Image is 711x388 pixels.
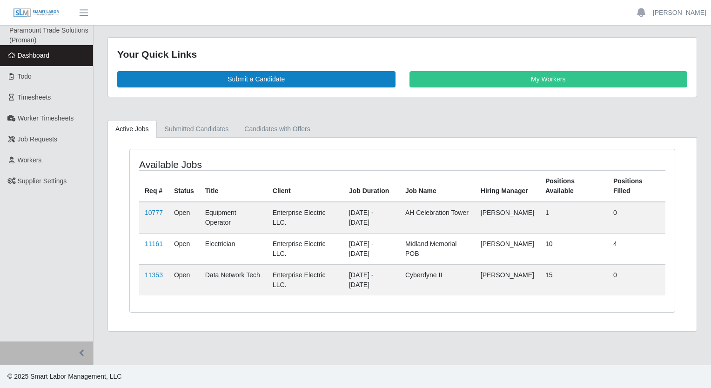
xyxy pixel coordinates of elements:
[9,27,88,44] span: Paramount Trade Solutions (Proman)
[117,47,687,62] div: Your Quick Links
[267,170,343,202] th: Client
[267,233,343,264] td: Enterprise Electric LLC.
[608,202,665,234] td: 0
[18,73,32,80] span: Todo
[168,170,200,202] th: Status
[343,233,400,264] td: [DATE] - [DATE]
[145,271,163,279] a: 11353
[168,202,200,234] td: Open
[107,120,157,138] a: Active Jobs
[18,156,42,164] span: Workers
[200,202,267,234] td: Equipment Operator
[475,264,540,295] td: [PERSON_NAME]
[157,120,237,138] a: Submitted Candidates
[608,233,665,264] td: 4
[168,264,200,295] td: Open
[13,8,60,18] img: SLM Logo
[267,202,343,234] td: Enterprise Electric LLC.
[117,71,396,87] a: Submit a Candidate
[653,8,706,18] a: [PERSON_NAME]
[7,373,121,380] span: © 2025 Smart Labor Management, LLC
[475,202,540,234] td: [PERSON_NAME]
[400,233,475,264] td: Midland Memorial POB
[343,170,400,202] th: Job Duration
[267,264,343,295] td: Enterprise Electric LLC.
[409,71,688,87] a: My Workers
[145,209,163,216] a: 10777
[540,170,608,202] th: Positions Available
[540,202,608,234] td: 1
[475,170,540,202] th: Hiring Manager
[139,170,168,202] th: Req #
[18,135,58,143] span: Job Requests
[18,114,74,122] span: Worker Timesheets
[608,170,665,202] th: Positions Filled
[400,170,475,202] th: Job Name
[200,170,267,202] th: Title
[608,264,665,295] td: 0
[145,240,163,248] a: 11161
[18,94,51,101] span: Timesheets
[343,202,400,234] td: [DATE] - [DATE]
[236,120,318,138] a: Candidates with Offers
[400,264,475,295] td: Cyberdyne II
[540,264,608,295] td: 15
[475,233,540,264] td: [PERSON_NAME]
[200,233,267,264] td: Electrician
[200,264,267,295] td: Data Network Tech
[139,159,350,170] h4: Available Jobs
[168,233,200,264] td: Open
[343,264,400,295] td: [DATE] - [DATE]
[400,202,475,234] td: AH Celebration Tower
[18,177,67,185] span: Supplier Settings
[540,233,608,264] td: 10
[18,52,50,59] span: Dashboard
